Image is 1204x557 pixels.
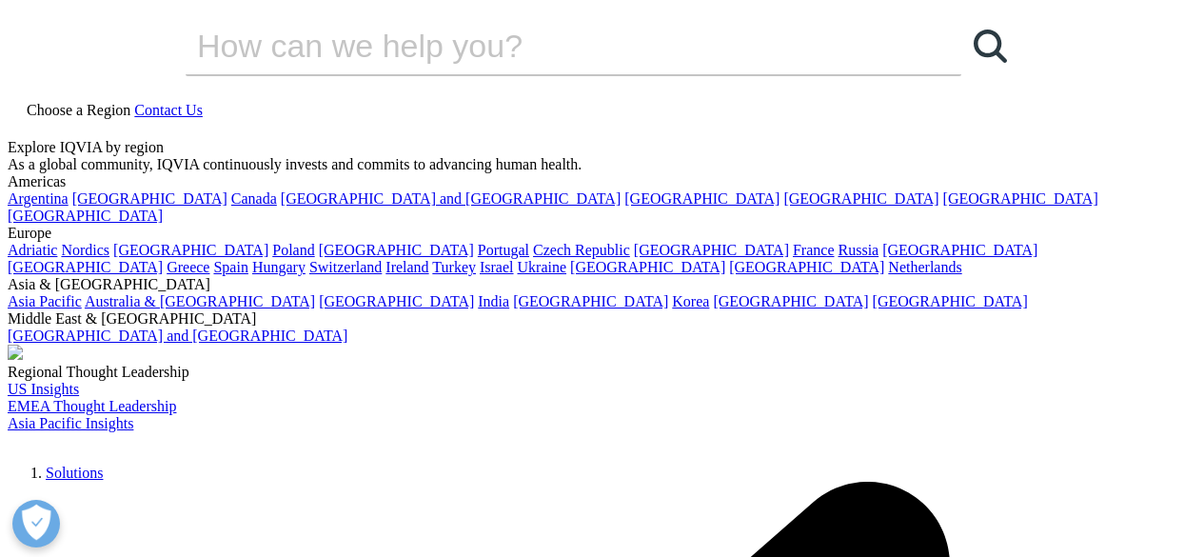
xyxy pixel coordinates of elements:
[8,276,1196,293] div: Asia & [GEOGRAPHIC_DATA]
[319,242,474,258] a: [GEOGRAPHIC_DATA]
[570,259,725,275] a: [GEOGRAPHIC_DATA]
[72,190,227,207] a: [GEOGRAPHIC_DATA]
[134,102,203,118] a: Contact Us
[167,259,209,275] a: Greece
[8,208,163,224] a: [GEOGRAPHIC_DATA]
[8,364,1196,381] div: Regional Thought Leadership
[27,102,130,118] span: Choose a Region
[319,293,474,309] a: [GEOGRAPHIC_DATA]
[729,259,884,275] a: [GEOGRAPHIC_DATA]
[8,173,1196,190] div: Americas
[8,398,176,414] a: EMEA Thought Leadership
[8,190,69,207] a: Argentina
[385,259,428,275] a: Ireland
[974,30,1007,63] svg: Search
[85,293,315,309] a: Australia & [GEOGRAPHIC_DATA]
[252,259,306,275] a: Hungary
[186,17,907,74] input: Search
[8,259,163,275] a: [GEOGRAPHIC_DATA]
[61,242,109,258] a: Nordics
[8,310,1196,328] div: Middle East & [GEOGRAPHIC_DATA]
[213,259,247,275] a: Spain
[8,381,79,397] a: US Insights
[309,259,382,275] a: Switzerland
[480,259,514,275] a: Israel
[513,293,668,309] a: [GEOGRAPHIC_DATA]
[113,242,268,258] a: [GEOGRAPHIC_DATA]
[8,156,1196,173] div: As a global community, IQVIA continuously invests and commits to advancing human health.
[8,328,347,344] a: [GEOGRAPHIC_DATA] and [GEOGRAPHIC_DATA]
[672,293,709,309] a: Korea
[533,242,630,258] a: Czech Republic
[8,242,57,258] a: Adriatic
[888,259,961,275] a: Netherlands
[713,293,868,309] a: [GEOGRAPHIC_DATA]
[943,190,1098,207] a: [GEOGRAPHIC_DATA]
[478,293,509,309] a: India
[8,139,1196,156] div: Explore IQVIA by region
[8,415,133,431] a: Asia Pacific Insights
[8,225,1196,242] div: Europe
[281,190,621,207] a: [GEOGRAPHIC_DATA] and [GEOGRAPHIC_DATA]
[624,190,780,207] a: [GEOGRAPHIC_DATA]
[8,345,23,360] img: 2093_analyzing-data-using-big-screen-display-and-laptop.png
[634,242,789,258] a: [GEOGRAPHIC_DATA]
[882,242,1037,258] a: [GEOGRAPHIC_DATA]
[793,242,835,258] a: France
[873,293,1028,309] a: [GEOGRAPHIC_DATA]
[46,465,103,481] a: Solutions
[231,190,277,207] a: Canada
[478,242,529,258] a: Portugal
[783,190,938,207] a: [GEOGRAPHIC_DATA]
[961,17,1018,74] a: Search
[12,500,60,547] button: Open Preferences
[8,293,82,309] a: Asia Pacific
[432,259,476,275] a: Turkey
[272,242,314,258] a: Poland
[518,259,567,275] a: Ukraine
[839,242,879,258] a: Russia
